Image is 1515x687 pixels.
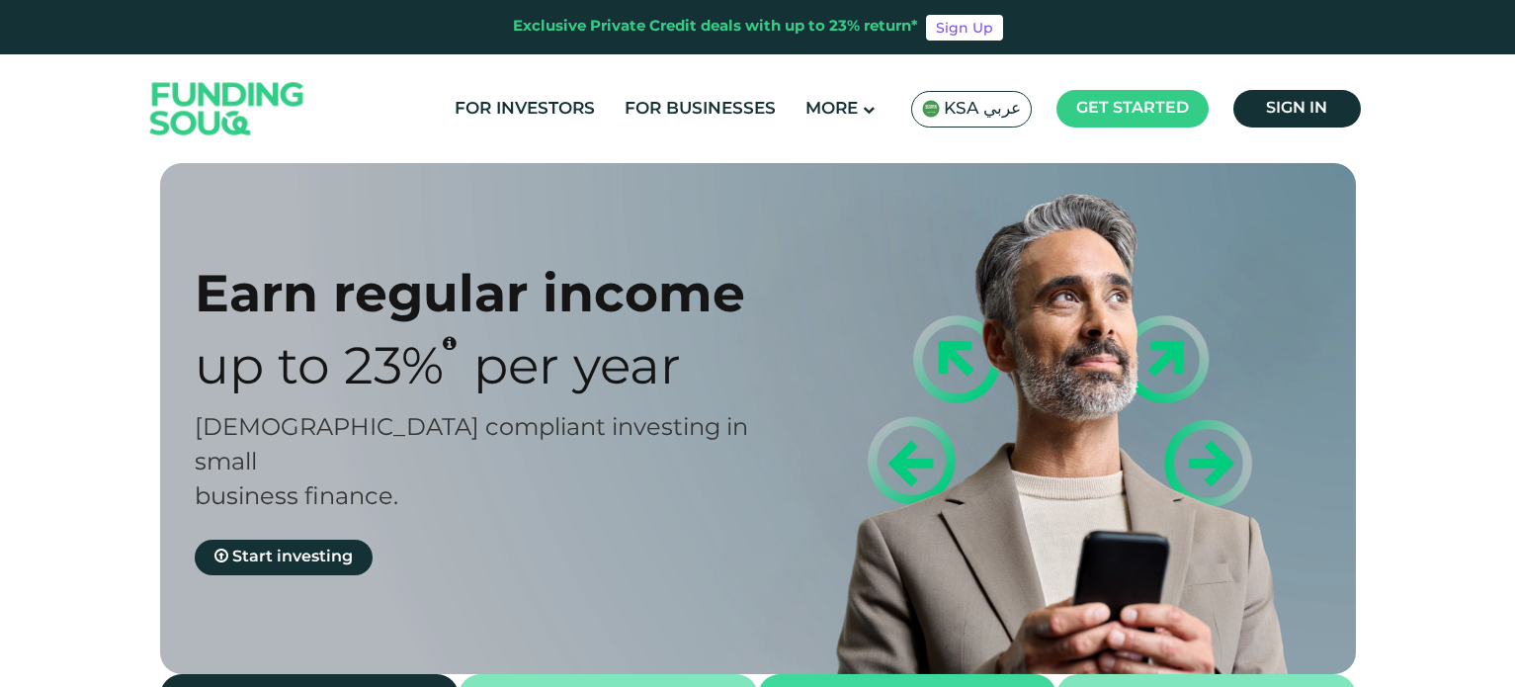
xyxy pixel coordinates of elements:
a: Sign Up [926,15,1003,41]
div: Earn regular income [195,262,793,324]
a: Sign in [1233,90,1361,128]
a: For Businesses [620,93,781,126]
span: Get started [1076,101,1189,116]
span: More [805,101,858,118]
img: Logo [130,59,324,159]
a: For Investors [450,93,600,126]
img: SA Flag [922,100,940,118]
span: Sign in [1266,101,1327,116]
span: Start investing [232,550,353,564]
span: KSA عربي [944,98,1021,121]
span: Up to 23% [195,345,444,394]
a: Start investing [195,540,373,575]
span: [DEMOGRAPHIC_DATA] compliant investing in small business finance. [195,417,748,509]
i: 23% IRR (expected) ~ 15% Net yield (expected) [443,335,457,351]
div: Exclusive Private Credit deals with up to 23% return* [513,16,918,39]
span: Per Year [473,345,681,394]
